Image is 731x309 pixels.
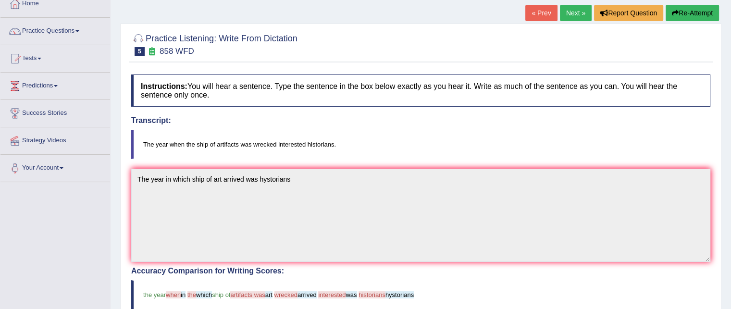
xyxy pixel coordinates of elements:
small: Exam occurring question [147,47,157,56]
span: arrived [297,291,317,298]
span: was [346,291,357,298]
h2: Practice Listening: Write From Dictation [131,32,297,56]
a: « Prev [525,5,557,21]
h4: Accuracy Comparison for Writing Scores: [131,267,710,275]
h4: Transcript: [131,116,710,125]
span: artifacts was [230,291,265,298]
span: hystorians [385,291,414,298]
small: 858 WFD [160,47,194,56]
span: wrecked [274,291,297,298]
span: interested [318,291,346,298]
blockquote: The year when the ship of artifacts was wrecked interested historians. [131,130,710,159]
span: when [166,291,181,298]
a: Practice Questions [0,18,110,42]
button: Re-Attempt [666,5,719,21]
a: Your Account [0,155,110,179]
span: in [181,291,186,298]
a: Tests [0,45,110,69]
span: art [265,291,273,298]
span: the [187,291,196,298]
a: Success Stories [0,100,110,124]
b: Instructions: [141,82,187,90]
a: Strategy Videos [0,127,110,151]
button: Report Question [594,5,663,21]
span: the year [143,291,166,298]
span: which [196,291,212,298]
span: historians [359,291,385,298]
h4: You will hear a sentence. Type the sentence in the box below exactly as you hear it. Write as muc... [131,74,710,107]
span: ship of [212,291,230,298]
span: 5 [135,47,145,56]
a: Next » [560,5,592,21]
a: Predictions [0,73,110,97]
